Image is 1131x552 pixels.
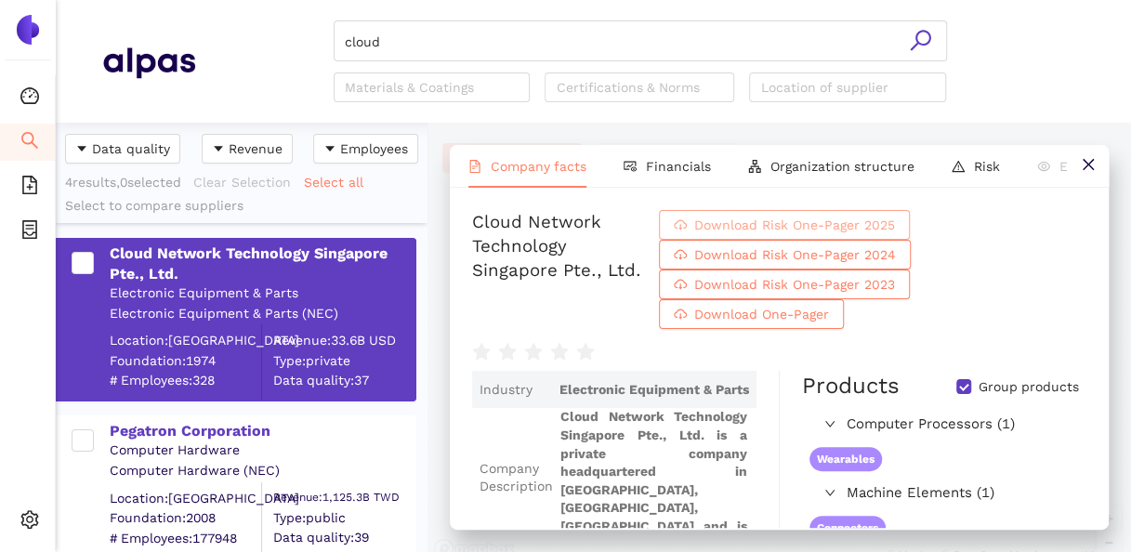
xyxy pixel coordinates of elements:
span: Machine Elements (1) [847,482,1077,505]
span: Wearables [809,447,882,472]
span: Download Risk One-Pager 2023 [694,274,895,295]
div: Computer Hardware (NEC) [110,462,414,480]
button: close [1067,145,1109,187]
span: star [498,343,517,361]
span: cloud-download [674,278,687,293]
span: # Employees: 177948 [110,529,261,547]
span: cloud-download [674,248,687,263]
span: Foundation: 2008 [110,509,261,528]
span: file-text [468,160,481,173]
span: Data quality [92,138,170,159]
div: Computer Hardware [110,441,414,460]
div: Select to compare suppliers [65,197,418,216]
span: Download Risk One-Pager 2024 [694,244,896,265]
button: caret-downRevenue [202,134,293,164]
span: Organization structure [770,159,914,174]
button: cloud-downloadDownload Risk One-Pager 2025 [659,210,910,240]
span: Select all [304,172,363,192]
div: Electronic Equipment & Parts (NEC) [110,304,414,322]
span: Computer Processors (1) [847,414,1077,436]
span: search [20,125,39,162]
div: Location: [GEOGRAPHIC_DATA] [110,332,261,350]
span: # Employees: 328 [110,372,261,390]
span: apartment [748,160,761,173]
div: Location: [GEOGRAPHIC_DATA] [110,489,261,507]
span: caret-down [75,142,88,157]
span: cloud-download [674,218,687,233]
button: caret-downData quality [65,134,180,164]
span: Industry [480,381,533,400]
span: caret-down [323,142,336,157]
span: Group products [971,378,1086,397]
span: star [550,343,569,361]
span: right [824,487,835,498]
span: Cloud Network Technology Singapore Pte., Ltd. is a private company headquartered in [GEOGRAPHIC_D... [560,408,749,547]
button: caret-downEmployees [313,134,418,164]
div: Machine Elements (1) [802,479,1085,508]
span: ESG [1059,159,1085,174]
span: file-add [20,169,39,206]
span: fund-view [624,160,637,173]
button: cloud-downloadDownload Risk One-Pager 2023 [659,269,910,299]
span: 4 results, 0 selected [65,175,181,190]
img: Homepage [102,39,195,85]
span: cloud-download [674,308,687,322]
span: star [524,343,543,361]
div: Products [802,371,900,402]
div: Revenue: 1,125.3B TWD [273,489,414,505]
span: Employees [340,138,408,159]
div: Cloud Network Technology Singapore Pte., Ltd. [472,210,655,329]
span: Download Risk One-Pager 2025 [694,215,895,235]
div: Revenue: 33.6B USD [273,332,414,350]
span: eye [1037,160,1050,173]
button: cloud-downloadDownload Risk One-Pager 2024 [659,240,911,269]
span: warning [952,160,965,173]
span: Electronic Equipment & Parts [540,381,749,400]
span: container [20,214,39,251]
span: Foundation: 1974 [110,351,261,370]
div: Electronic Equipment & Parts [110,284,414,303]
span: Type: private [273,351,414,370]
span: close [1081,157,1096,172]
div: Cloud Network Technology Singapore Pte., Ltd. [110,243,414,285]
span: search [909,29,932,52]
button: Select all [303,167,375,197]
span: caret-down [212,142,225,157]
span: Company Description [480,460,553,496]
span: Download One-Pager [694,304,829,324]
img: Logo [13,15,43,45]
span: right [824,418,835,429]
div: Pegatron Corporation [110,421,414,441]
span: Financials [646,159,711,174]
span: Revenue [229,138,283,159]
span: Data quality: 37 [273,372,414,390]
span: Data quality: 39 [273,529,414,547]
button: cloud-downloadDownload One-Pager [659,299,844,329]
span: star [472,343,491,361]
span: Connectors [809,516,886,541]
span: Risk [974,159,1000,174]
button: Clear Selection [192,167,303,197]
span: Type: public [273,508,414,527]
span: star [576,343,595,361]
span: Company facts [491,159,586,174]
span: setting [20,504,39,541]
div: Computer Processors (1) [802,410,1085,440]
span: dashboard [20,80,39,117]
